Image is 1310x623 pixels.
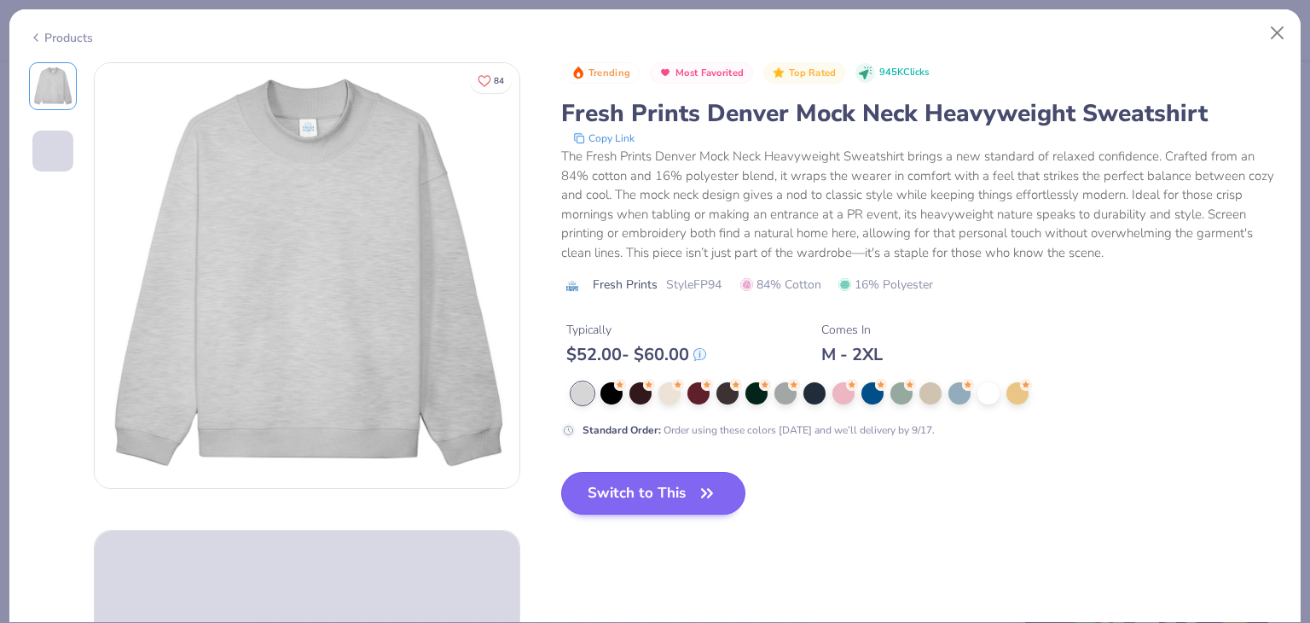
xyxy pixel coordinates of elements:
[561,472,746,515] button: Switch to This
[470,68,512,93] button: Like
[838,276,933,294] span: 16% Polyester
[821,344,883,365] div: M - 2XL
[658,66,672,79] img: Most Favorited sort
[1261,17,1294,49] button: Close
[740,276,821,294] span: 84% Cotton
[29,29,93,47] div: Products
[95,63,519,488] img: Front
[563,62,640,84] button: Badge Button
[583,423,661,437] strong: Standard Order :
[566,321,706,339] div: Typically
[650,62,753,84] button: Badge Button
[561,97,1282,130] div: Fresh Prints Denver Mock Neck Heavyweight Sweatshirt
[772,66,785,79] img: Top Rated sort
[593,276,658,294] span: Fresh Prints
[571,66,585,79] img: Trending sort
[675,68,744,78] span: Most Favorited
[494,77,504,85] span: 84
[566,344,706,365] div: $ 52.00 - $ 60.00
[561,147,1282,262] div: The Fresh Prints Denver Mock Neck Heavyweight Sweatshirt brings a new standard of relaxed confide...
[568,130,640,147] button: copy to clipboard
[763,62,845,84] button: Badge Button
[561,279,584,293] img: brand logo
[879,66,929,80] span: 945K Clicks
[789,68,837,78] span: Top Rated
[588,68,630,78] span: Trending
[32,66,73,107] img: Front
[666,276,722,294] span: Style FP94
[583,422,935,438] div: Order using these colors [DATE] and we’ll delivery by 9/17.
[821,321,883,339] div: Comes In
